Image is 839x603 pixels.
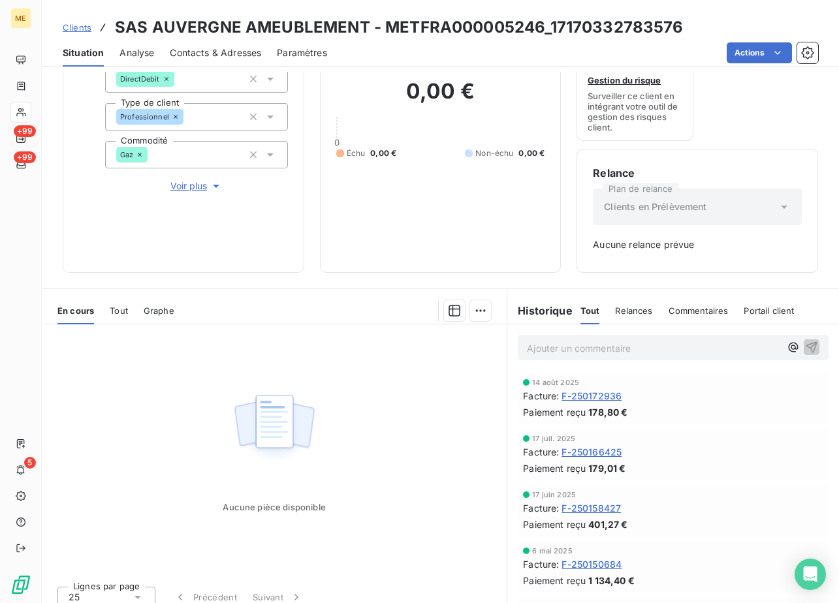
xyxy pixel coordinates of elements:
span: Paiement reçu [523,405,586,419]
span: Gestion du risque [588,75,661,85]
span: +99 [14,151,36,163]
span: Aucune pièce disponible [223,502,325,512]
span: Échu [347,147,366,159]
span: 14 août 2025 [532,379,579,386]
span: Analyse [119,46,154,59]
span: Paiement reçu [523,518,586,531]
h3: SAS AUVERGNE AMEUBLEMENT - METFRA000005246_17170332783576 [115,16,684,39]
img: Empty state [232,388,316,469]
span: Facture : [523,389,559,403]
span: +99 [14,125,36,137]
input: Ajouter une valeur [183,111,194,123]
span: Tout [580,305,600,316]
span: 0,00 € [370,147,396,159]
span: Gaz [120,151,133,159]
span: Portail client [744,305,794,316]
span: 17 juin 2025 [532,491,576,499]
h2: 0,00 € [336,78,545,117]
input: Ajouter une valeur [148,149,158,161]
span: 0 [334,137,340,147]
span: 179,01 € [588,461,625,475]
span: Tout [110,305,128,316]
span: Facture : [523,557,559,571]
span: Clients [63,22,91,33]
div: Open Intercom Messenger [795,559,826,590]
span: F-250166425 [562,445,622,459]
span: Commentaires [669,305,729,316]
span: 401,27 € [588,518,627,531]
span: Contacts & Adresses [170,46,261,59]
h6: Historique [507,303,573,318]
span: Surveiller ce client en intégrant votre outil de gestion des risques client. [588,91,682,132]
span: Non-échu [475,147,513,159]
span: Paiement reçu [523,461,586,475]
span: Situation [63,46,104,59]
h6: Relance [593,165,802,181]
span: Clients en Prélèvement [604,200,706,213]
span: 178,80 € [588,405,627,419]
span: 17 juil. 2025 [532,435,575,442]
span: F-250150684 [562,557,622,571]
span: 1 134,40 € [588,574,635,587]
span: Relances [615,305,652,316]
button: Voir plus [105,179,288,193]
span: Graphe [144,305,174,316]
button: Actions [727,42,792,63]
input: Ajouter une valeur [174,73,185,85]
span: Facture : [523,501,559,515]
span: DirectDebit [120,75,160,83]
span: F-250172936 [562,389,622,403]
span: 5 [24,457,36,469]
span: 0,00 € [518,147,545,159]
span: Paramètres [277,46,327,59]
span: 6 mai 2025 [532,547,573,555]
img: Logo LeanPay [10,574,31,595]
span: Voir plus [170,179,223,193]
span: Professionnel [120,113,169,121]
span: Paiement reçu [523,574,586,587]
a: Clients [63,21,91,34]
button: Gestion du risqueSurveiller ce client en intégrant votre outil de gestion des risques client. [577,40,693,141]
div: ME [10,8,31,29]
span: F-250158427 [562,501,621,515]
span: Facture : [523,445,559,459]
span: En cours [57,305,94,316]
span: Aucune relance prévue [593,238,802,251]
